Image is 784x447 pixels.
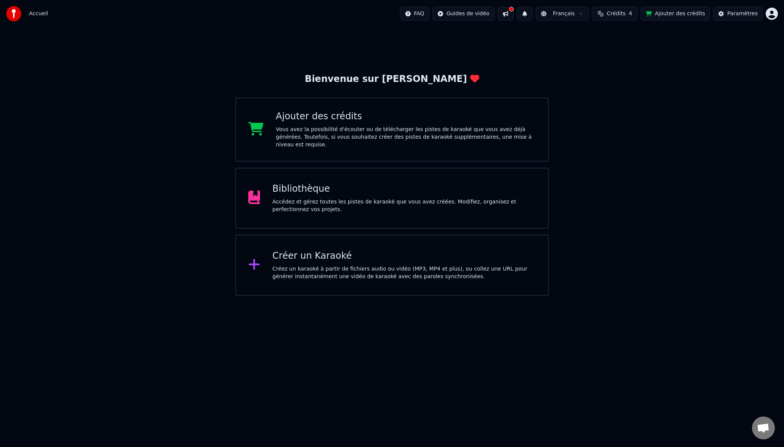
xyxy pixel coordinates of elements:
img: youka [6,6,21,21]
a: Ouvrir le chat [752,417,775,439]
span: Accueil [29,10,48,18]
button: Guides de vidéo [432,7,495,21]
div: Vous avez la possibilité d'écouter ou de télécharger les pistes de karaoké que vous avez déjà gén... [276,126,536,149]
button: Paramètres [713,7,763,21]
button: FAQ [400,7,429,21]
div: Bienvenue sur [PERSON_NAME] [305,73,479,85]
button: Ajouter des crédits [641,7,710,21]
div: Paramètres [727,10,758,18]
div: Accédez et gérez toutes les pistes de karaoké que vous avez créées. Modifiez, organisez et perfec... [272,198,536,213]
span: 4 [629,10,632,18]
div: Créer un Karaoké [272,250,536,262]
div: Créez un karaoké à partir de fichiers audio ou vidéo (MP3, MP4 et plus), ou collez une URL pour g... [272,265,536,280]
nav: breadcrumb [29,10,48,18]
div: Ajouter des crédits [276,111,536,123]
span: Crédits [607,10,625,18]
div: Bibliothèque [272,183,536,195]
button: Crédits4 [592,7,638,21]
